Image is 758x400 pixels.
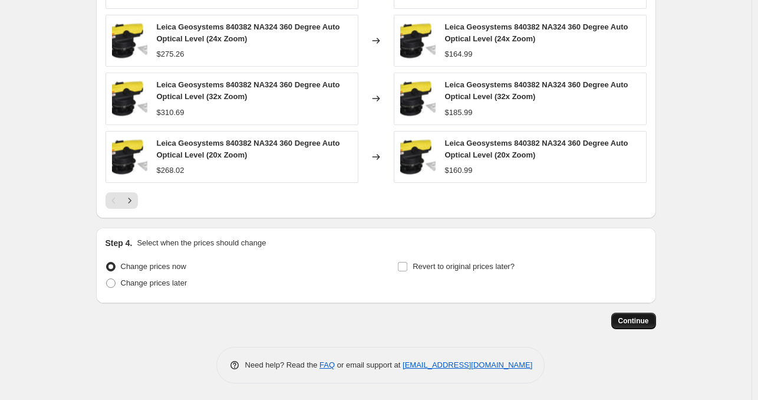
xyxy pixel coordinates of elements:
[157,107,184,119] div: $310.69
[611,313,656,329] button: Continue
[245,360,320,369] span: Need help? Read the
[137,237,266,249] p: Select when the prices should change
[157,139,340,159] span: Leica Geosystems 840382 NA324 360 Degree Auto Optical Level (20x Zoom)
[157,48,184,60] div: $275.26
[157,80,340,101] span: Leica Geosystems 840382 NA324 360 Degree Auto Optical Level (32x Zoom)
[413,262,515,271] span: Revert to original prices later?
[400,139,436,175] img: 71EhvK_vEpL_80x.jpg
[445,165,473,176] div: $160.99
[106,192,138,209] nav: Pagination
[121,278,187,287] span: Change prices later
[157,165,184,176] div: $268.02
[445,107,473,119] div: $185.99
[445,48,473,60] div: $164.99
[157,22,340,43] span: Leica Geosystems 840382 NA324 360 Degree Auto Optical Level (24x Zoom)
[445,139,628,159] span: Leica Geosystems 840382 NA324 360 Degree Auto Optical Level (20x Zoom)
[112,139,147,175] img: 71EhvK_vEpL_80x.jpg
[112,81,147,116] img: 71EhvK_vEpL_80x.jpg
[112,23,147,58] img: 71EhvK_vEpL_80x.jpg
[319,360,335,369] a: FAQ
[400,23,436,58] img: 71EhvK_vEpL_80x.jpg
[618,316,649,326] span: Continue
[403,360,532,369] a: [EMAIL_ADDRESS][DOMAIN_NAME]
[400,81,436,116] img: 71EhvK_vEpL_80x.jpg
[121,192,138,209] button: Next
[106,237,133,249] h2: Step 4.
[445,80,628,101] span: Leica Geosystems 840382 NA324 360 Degree Auto Optical Level (32x Zoom)
[445,22,628,43] span: Leica Geosystems 840382 NA324 360 Degree Auto Optical Level (24x Zoom)
[121,262,186,271] span: Change prices now
[335,360,403,369] span: or email support at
